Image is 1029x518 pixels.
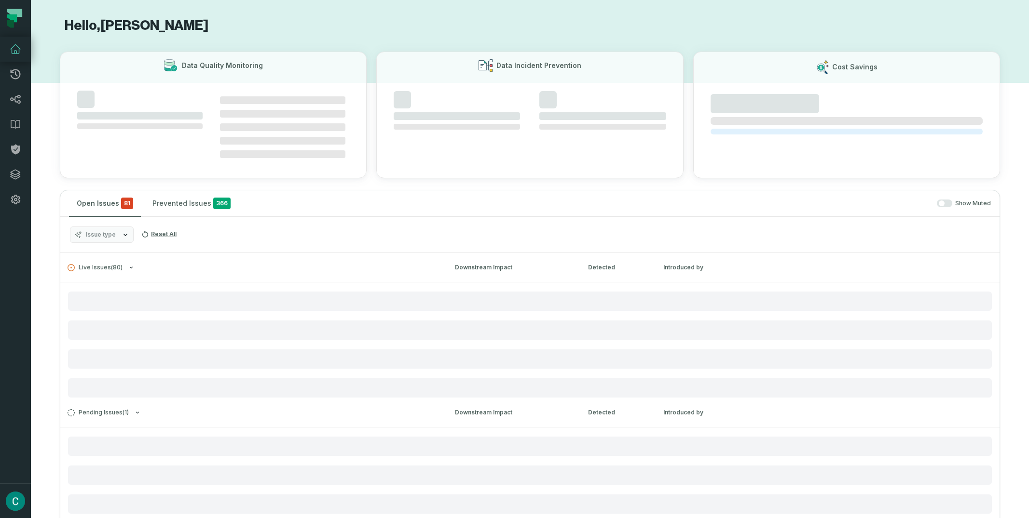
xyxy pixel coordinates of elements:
[60,52,367,178] button: Data Quality Monitoring
[68,409,129,416] span: Pending Issues ( 1 )
[832,62,878,72] h3: Cost Savings
[376,52,683,178] button: Data Incident Prevention
[663,408,750,417] div: Introduced by
[588,408,646,417] div: Detected
[663,263,750,272] div: Introduced by
[70,226,134,243] button: Issue type
[68,264,123,271] span: Live Issues ( 80 )
[693,52,1000,178] button: Cost Savings
[455,263,571,272] div: Downstream Impact
[68,264,438,271] button: Live Issues(80)
[242,199,991,208] div: Show Muted
[69,190,141,216] button: Open Issues
[60,282,1000,398] div: Live Issues(80)
[137,226,180,242] button: Reset All
[455,408,571,417] div: Downstream Impact
[121,198,133,209] span: critical issues and errors combined
[6,491,25,511] img: avatar of Cristian Gomez
[68,409,438,416] button: Pending Issues(1)
[588,263,646,272] div: Detected
[496,61,581,70] h3: Data Incident Prevention
[145,190,238,216] button: Prevented Issues
[213,198,231,209] span: 366
[86,231,116,239] span: Issue type
[182,61,263,70] h3: Data Quality Monitoring
[60,17,1000,34] h1: Hello, [PERSON_NAME]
